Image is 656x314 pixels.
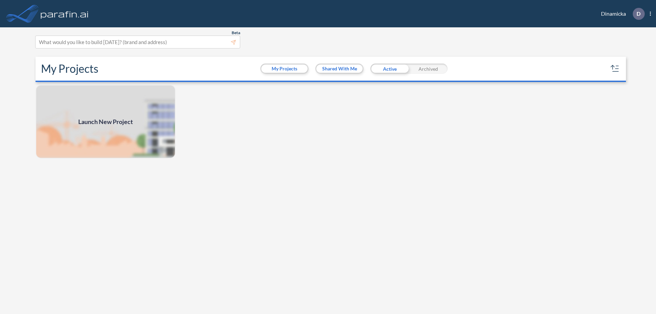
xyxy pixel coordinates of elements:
[591,8,651,20] div: Dinamicka
[610,63,620,74] button: sort
[316,65,363,73] button: Shared With Me
[409,64,448,74] div: Archived
[36,85,176,159] a: Launch New Project
[41,62,98,75] h2: My Projects
[370,64,409,74] div: Active
[78,117,133,126] span: Launch New Project
[637,11,641,17] p: D
[39,7,90,21] img: logo
[232,30,240,36] span: Beta
[36,85,176,159] img: add
[261,65,307,73] button: My Projects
